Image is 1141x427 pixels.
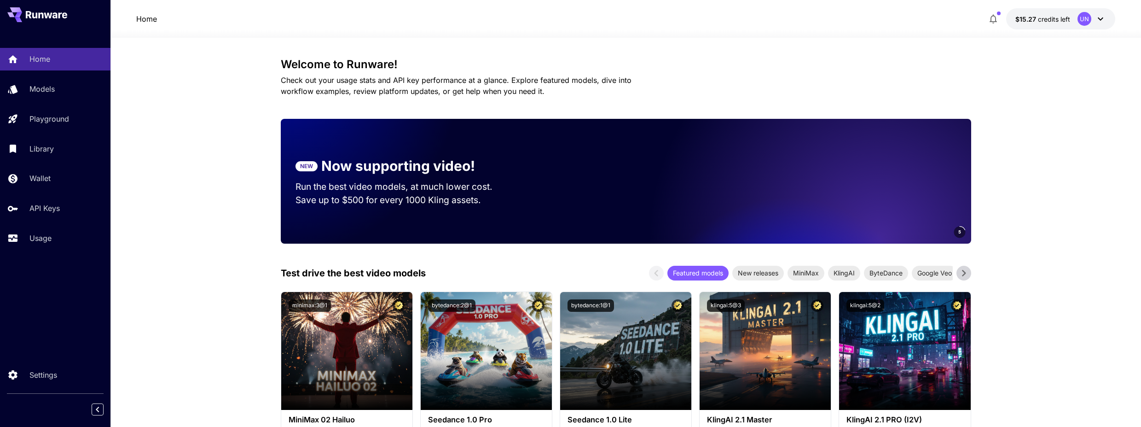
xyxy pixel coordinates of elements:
span: Featured models [667,268,729,278]
button: $15.2738UN [1006,8,1115,29]
div: Collapse sidebar [98,401,110,418]
p: Test drive the best video models [281,266,426,280]
h3: Welcome to Runware! [281,58,971,71]
h3: KlingAI 2.1 PRO (I2V) [846,415,963,424]
img: alt [560,292,691,410]
button: bytedance:2@1 [428,299,475,312]
div: ByteDance [864,266,908,281]
p: NEW [300,162,313,170]
button: klingai:5@3 [707,299,745,312]
div: Google Veo [912,266,957,281]
div: Featured models [667,266,729,281]
span: $15.27 [1015,15,1038,23]
button: klingai:5@2 [846,299,884,312]
div: MiniMax [788,266,824,281]
span: MiniMax [788,268,824,278]
p: Usage [29,233,52,244]
p: Run the best video models, at much lower cost. [295,180,510,193]
div: $15.2738 [1015,14,1070,24]
button: Certified Model – Vetted for best performance and includes a commercial license. [672,299,684,312]
h3: Seedance 1.0 Lite [568,415,684,424]
p: Models [29,83,55,94]
img: alt [839,292,970,410]
p: Wallet [29,173,51,184]
p: Playground [29,113,69,124]
span: New releases [732,268,784,278]
button: minimax:3@1 [289,299,331,312]
div: KlingAI [828,266,860,281]
h3: KlingAI 2.1 Master [707,415,823,424]
p: Library [29,143,54,154]
p: API Keys [29,203,60,214]
button: Certified Model – Vetted for best performance and includes a commercial license. [532,299,544,312]
h3: MiniMax 02 Hailuo [289,415,405,424]
button: Certified Model – Vetted for best performance and includes a commercial license. [951,299,963,312]
a: Home [136,13,157,24]
button: bytedance:1@1 [568,299,614,312]
span: 5 [958,228,961,235]
img: alt [421,292,552,410]
button: Certified Model – Vetted for best performance and includes a commercial license. [393,299,405,312]
p: Save up to $500 for every 1000 Kling assets. [295,193,510,207]
button: Collapse sidebar [92,404,104,415]
span: ByteDance [864,268,908,278]
div: New releases [732,266,784,281]
nav: breadcrumb [136,13,157,24]
img: alt [700,292,831,410]
span: KlingAI [828,268,860,278]
span: Check out your usage stats and API key performance at a glance. Explore featured models, dive int... [281,76,631,96]
p: Settings [29,369,57,380]
span: credits left [1038,15,1070,23]
img: alt [281,292,412,410]
span: Google Veo [912,268,957,278]
div: UN [1077,12,1091,26]
button: Certified Model – Vetted for best performance and includes a commercial license. [811,299,823,312]
h3: Seedance 1.0 Pro [428,415,544,424]
p: Home [29,53,50,64]
p: Now supporting video! [321,156,475,176]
